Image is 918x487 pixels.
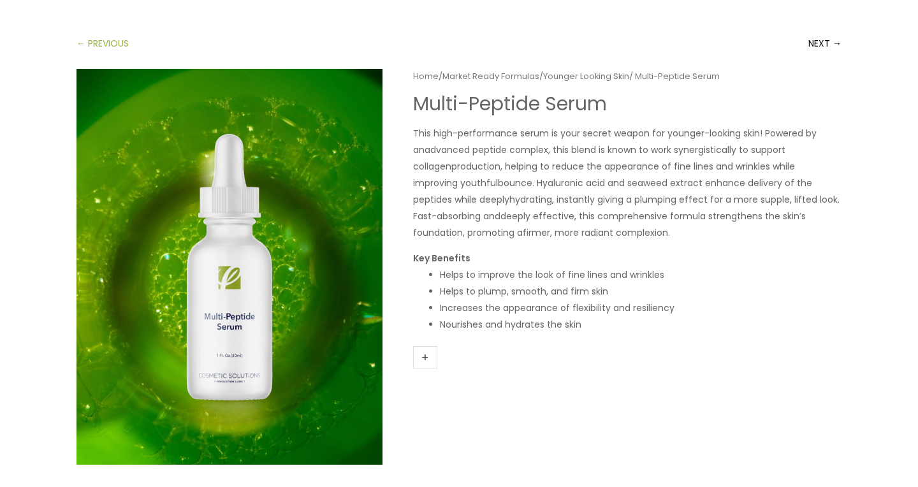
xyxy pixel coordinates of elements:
li: Helps to improve the look of fine lines and wrinkles [440,266,841,283]
span: deeply effective, this comprehensive formula strengthens the skin’s foundation, promoting a [413,210,806,239]
span: bounce. Hyaluronic acid and seaweed extract enhance delivery of the peptides while deeply [413,177,812,206]
strong: Key Benefits [413,252,470,265]
span: advanced peptide complex, this blend is known to work synergistically to support collagen [413,143,785,173]
span: production, helping to reduce the appearance of fine lines and wrinkles while improving youthful [413,160,795,189]
a: NEXT → [808,31,841,56]
a: Younger Looking Skin [543,70,629,82]
nav: Breadcrumb [413,69,841,84]
a: Market Ready Formulas [442,70,539,82]
li: Nourishes and hydrates the skin [440,316,841,333]
span: firmer, more radiant complexion. [523,226,670,239]
a: Home [413,70,439,82]
a: ← PREVIOUS [76,31,129,56]
img: Multi-Peptide ​Serum [76,69,382,465]
a: + [413,346,437,368]
li: Increases the appearance of flexibility and resiliency ​ [440,300,841,316]
span: hydrating, instantly giving a plumping effect for a more supple, lifted look. Fast-absorbing and [413,193,840,222]
h1: Multi-Peptide Serum [413,92,841,115]
li: Helps to plump, smooth, and firm skin [440,283,841,300]
span: This high-performance serum is your secret weapon for younger-looking skin! Powered by an [413,127,817,156]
